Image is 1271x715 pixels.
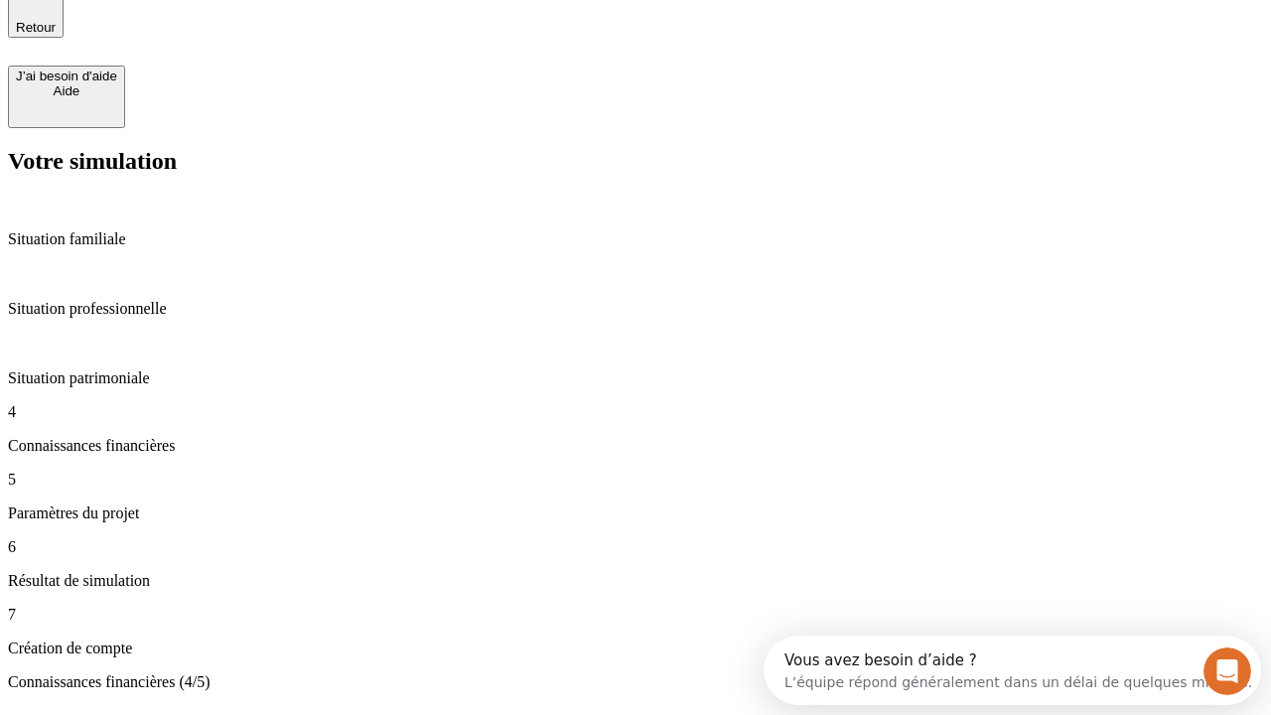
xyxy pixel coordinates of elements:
h2: Votre simulation [8,148,1263,175]
div: Aide [16,83,117,98]
p: Résultat de simulation [8,572,1263,590]
button: J’ai besoin d'aideAide [8,66,125,128]
div: J’ai besoin d'aide [16,69,117,83]
p: Situation patrimoniale [8,369,1263,387]
iframe: Intercom live chat [1203,647,1251,695]
div: Ouvrir le Messenger Intercom [8,8,547,63]
p: 4 [8,403,1263,421]
p: Création de compte [8,640,1263,657]
p: 5 [8,471,1263,489]
iframe: Intercom live chat discovery launcher [764,636,1261,705]
p: Situation familiale [8,230,1263,248]
p: Situation professionnelle [8,300,1263,318]
p: 6 [8,538,1263,556]
div: L’équipe répond généralement dans un délai de quelques minutes. [21,33,489,54]
p: Paramètres du projet [8,504,1263,522]
p: Connaissances financières [8,437,1263,455]
p: Connaissances financières (4/5) [8,673,1263,691]
span: Retour [16,20,56,35]
div: Vous avez besoin d’aide ? [21,17,489,33]
p: 7 [8,606,1263,624]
